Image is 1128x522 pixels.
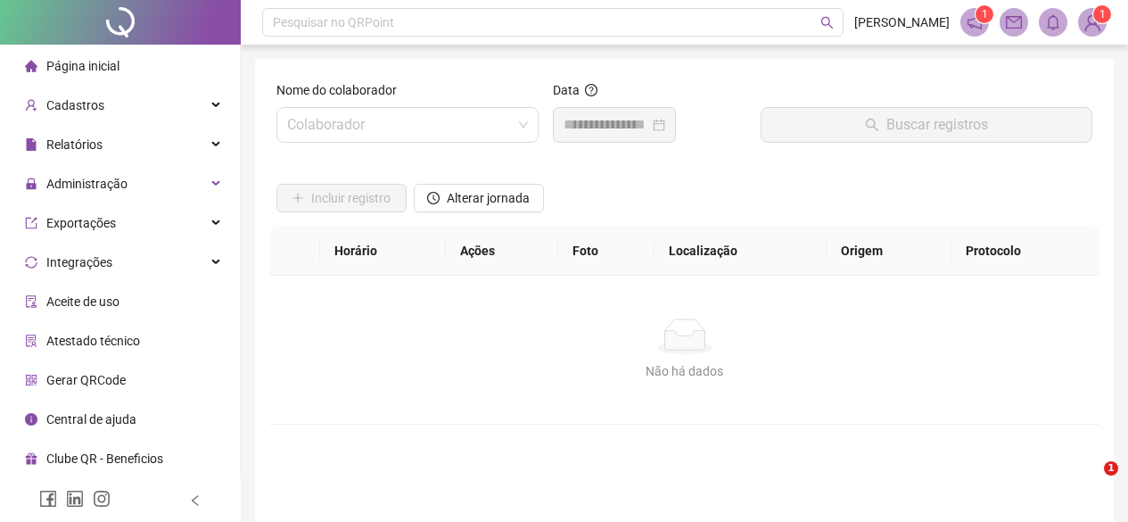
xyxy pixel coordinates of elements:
[1093,5,1111,23] sup: Atualize o seu contato no menu Meus Dados
[446,227,558,276] th: Ações
[655,227,827,276] th: Localização
[25,99,37,112] span: user-add
[1067,461,1110,504] iframe: Intercom live chat
[25,374,37,386] span: qrcode
[46,373,126,387] span: Gerar QRCode
[25,256,37,269] span: sync
[558,227,655,276] th: Foto
[276,80,408,100] label: Nome do colaborador
[820,16,834,29] span: search
[291,361,1078,381] div: Não há dados
[447,188,530,208] span: Alterar jornada
[761,107,1092,143] button: Buscar registros
[967,14,983,30] span: notification
[553,83,580,97] span: Data
[320,227,447,276] th: Horário
[414,193,544,207] a: Alterar jornada
[66,490,84,508] span: linkedin
[93,490,111,508] span: instagram
[25,138,37,151] span: file
[46,334,140,348] span: Atestado técnico
[46,59,119,73] span: Página inicial
[951,227,1099,276] th: Protocolo
[25,452,37,465] span: gift
[25,413,37,426] span: info-circle
[46,412,136,427] span: Central de ajuda
[46,137,103,152] span: Relatórios
[46,98,104,112] span: Cadastros
[976,5,993,23] sup: 1
[827,227,951,276] th: Origem
[1006,14,1022,30] span: mail
[46,177,128,191] span: Administração
[25,335,37,347] span: solution
[1079,9,1106,36] img: 91916
[1104,461,1118,476] span: 1
[39,490,57,508] span: facebook
[25,178,37,190] span: lock
[46,294,119,309] span: Aceite de uso
[46,255,112,269] span: Integrações
[25,217,37,229] span: export
[276,184,407,212] button: Incluir registro
[1045,14,1061,30] span: bell
[1099,8,1106,21] span: 1
[585,84,597,96] span: question-circle
[46,452,163,466] span: Clube QR - Beneficios
[46,216,116,230] span: Exportações
[982,8,988,21] span: 1
[189,494,202,507] span: left
[25,295,37,308] span: audit
[25,60,37,72] span: home
[414,184,544,212] button: Alterar jornada
[427,192,440,204] span: clock-circle
[854,12,950,32] span: [PERSON_NAME]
